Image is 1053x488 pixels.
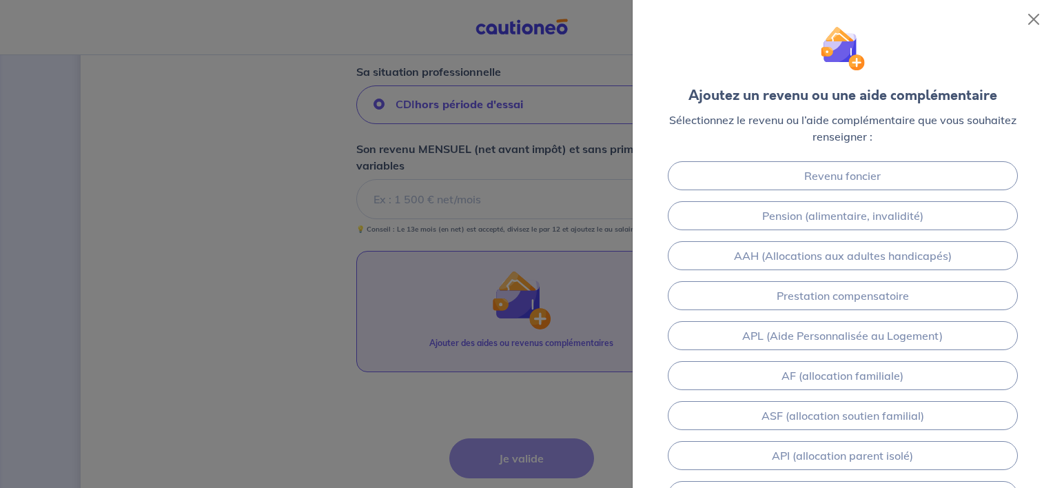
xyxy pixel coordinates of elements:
[668,401,1018,430] a: ASF (allocation soutien familial)
[668,241,1018,270] a: AAH (Allocations aux adultes handicapés)
[668,321,1018,350] a: APL (Aide Personnalisée au Logement)
[668,441,1018,470] a: API (allocation parent isolé)
[668,161,1018,190] a: Revenu foncier
[688,85,997,106] div: Ajoutez un revenu ou une aide complémentaire
[668,201,1018,230] a: Pension (alimentaire, invalidité)
[655,112,1031,145] p: Sélectionnez le revenu ou l’aide complémentaire que vous souhaitez renseigner :
[668,281,1018,310] a: Prestation compensatoire
[668,361,1018,390] a: AF (allocation familiale)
